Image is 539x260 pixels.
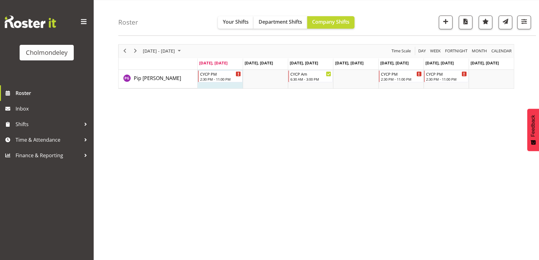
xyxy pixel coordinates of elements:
[490,47,513,55] button: Month
[290,71,331,77] div: CYCP Am
[119,70,198,88] td: Pip Bates resource
[130,45,141,58] div: next period
[527,109,539,151] button: Feedback - Show survey
[200,77,241,82] div: 2:30 PM - 11:00 PM
[429,47,441,55] span: Week
[16,88,90,98] span: Roster
[381,77,422,82] div: 2:30 PM - 11:00 PM
[379,70,423,82] div: Pip Bates"s event - CYCP PM Begin From Friday, August 22, 2025 at 2:30:00 PM GMT+12:00 Ends At Fr...
[290,60,318,66] span: [DATE], [DATE]
[245,60,273,66] span: [DATE], [DATE]
[200,71,241,77] div: CYCP PM
[254,16,307,29] button: Department Shifts
[424,70,468,82] div: Pip Bates"s event - CYCP PM Begin From Saturday, August 23, 2025 at 2:30:00 PM GMT+12:00 Ends At ...
[391,47,411,55] span: Time Scale
[429,47,442,55] button: Timeline Week
[198,70,242,82] div: Pip Bates"s event - CYCP PM Begin From Monday, August 18, 2025 at 2:30:00 PM GMT+12:00 Ends At Mo...
[131,47,140,55] button: Next
[471,47,488,55] button: Timeline Month
[391,47,412,55] button: Time Scale
[471,47,488,55] span: Month
[418,47,426,55] span: Day
[380,60,409,66] span: [DATE], [DATE]
[16,120,81,129] span: Shifts
[290,77,331,82] div: 6:30 AM - 3:00 PM
[459,16,472,29] button: Download a PDF of the roster according to the set date range.
[530,115,536,137] span: Feedback
[199,60,227,66] span: [DATE], [DATE]
[223,18,249,25] span: Your Shifts
[517,16,531,29] button: Filter Shifts
[335,60,363,66] span: [DATE], [DATE]
[26,48,68,57] div: Cholmondeley
[479,16,492,29] button: Highlight an important date within the roster.
[16,104,90,113] span: Inbox
[5,16,56,28] img: Rosterit website logo
[120,45,130,58] div: previous period
[417,47,427,55] button: Timeline Day
[142,47,184,55] button: August 2025
[426,77,467,82] div: 2:30 PM - 11:00 PM
[444,47,469,55] button: Fortnight
[142,47,176,55] span: [DATE] - [DATE]
[312,18,349,25] span: Company Shifts
[118,19,138,26] h4: Roster
[134,75,181,82] span: Pip [PERSON_NAME]
[141,45,185,58] div: August 18 - 24, 2025
[471,60,499,66] span: [DATE], [DATE]
[288,70,333,82] div: Pip Bates"s event - CYCP Am Begin From Wednesday, August 20, 2025 at 6:30:00 AM GMT+12:00 Ends At...
[381,71,422,77] div: CYCP PM
[499,16,512,29] button: Send a list of all shifts for the selected filtered period to all rostered employees.
[121,47,129,55] button: Previous
[198,70,514,88] table: Timeline Week of August 18, 2025
[426,71,467,77] div: CYCP PM
[307,16,354,29] button: Company Shifts
[134,74,181,82] a: Pip [PERSON_NAME]
[218,16,254,29] button: Your Shifts
[16,135,81,144] span: Time & Attendance
[259,18,302,25] span: Department Shifts
[439,16,452,29] button: Add a new shift
[491,47,512,55] span: calendar
[118,44,514,89] div: Timeline Week of August 18, 2025
[425,60,454,66] span: [DATE], [DATE]
[16,151,81,160] span: Finance & Reporting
